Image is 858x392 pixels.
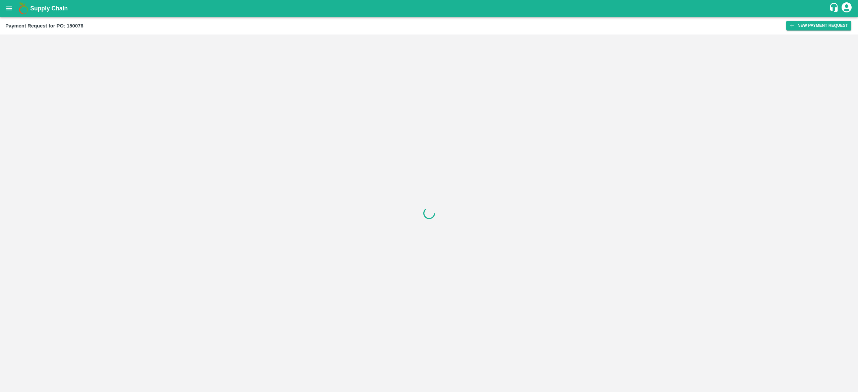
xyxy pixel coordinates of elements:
[786,21,851,30] button: New Payment Request
[841,1,853,15] div: account of current user
[829,2,841,14] div: customer-support
[30,4,829,13] a: Supply Chain
[17,2,30,15] img: logo
[1,1,17,16] button: open drawer
[30,5,68,12] b: Supply Chain
[5,23,83,28] b: Payment Request for PO: 150076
